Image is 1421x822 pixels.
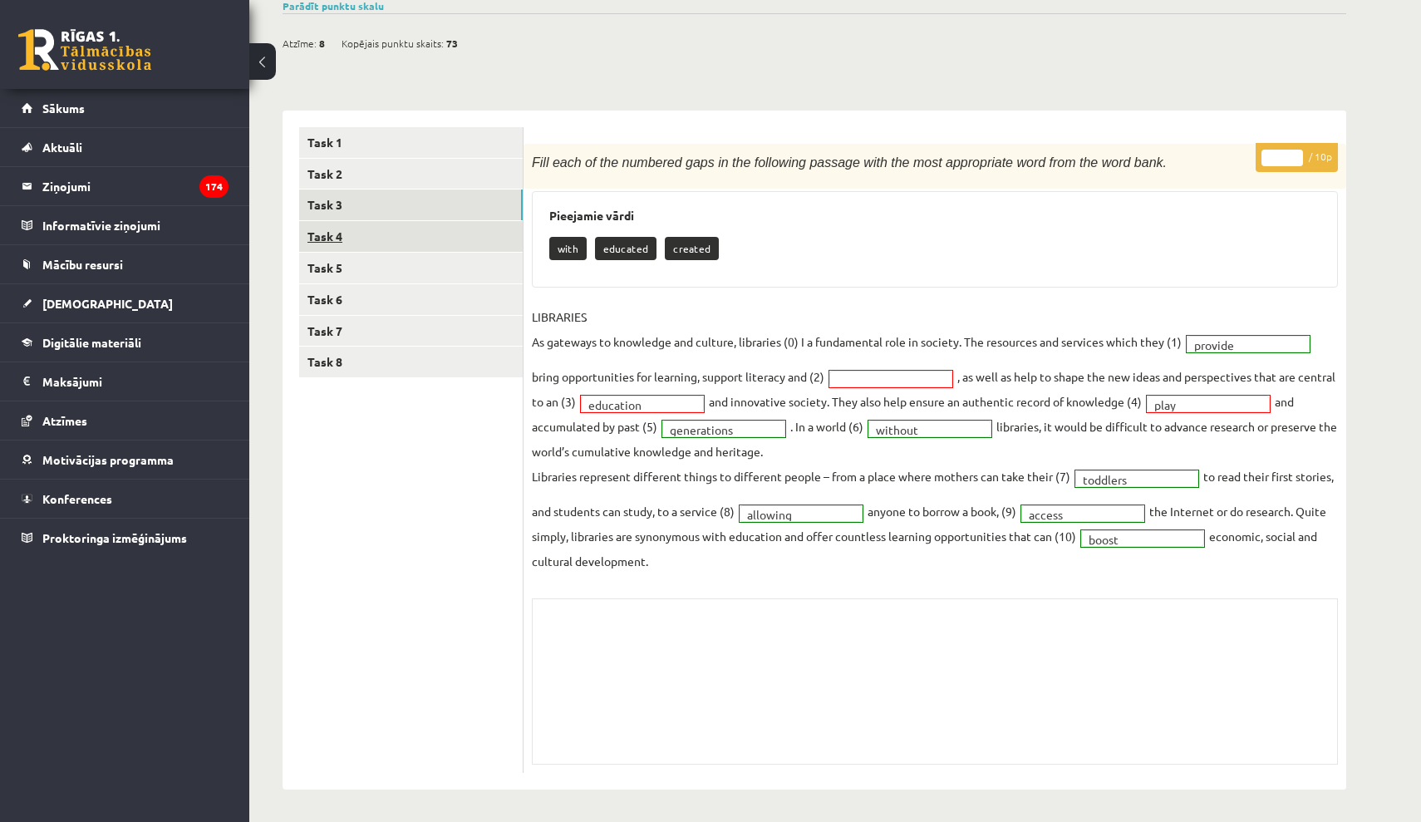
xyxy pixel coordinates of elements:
a: play [1147,396,1270,412]
a: provide [1187,336,1310,352]
p: with [549,237,587,260]
a: Konferences [22,480,229,518]
span: Kopējais punktu skaits: [342,31,444,56]
span: access [1029,506,1122,523]
p: LIBRARIES As gateways to knowledge and culture, libraries (0) I a fundamental role in society. Th... [532,304,1182,354]
p: educated [595,237,656,260]
a: without [868,421,991,437]
h3: Pieejamie vārdi [549,209,1320,223]
a: Task 3 [299,190,523,220]
span: Atzīmes [42,413,87,428]
span: education [588,396,681,413]
a: Proktoringa izmēģinājums [22,519,229,557]
legend: Informatīvie ziņojumi [42,206,229,244]
span: Mācību resursi [42,257,123,272]
a: Digitālie materiāli [22,323,229,362]
span: play [1154,396,1247,413]
a: education [581,396,704,412]
p: Libraries represent different things to different people – from a place where mothers can take th... [532,464,1070,489]
a: Task 1 [299,127,523,158]
fieldset: bring opportunities for learning, support literacy and (2) , as well as help to shape the new ide... [532,304,1338,573]
span: boost [1089,531,1182,548]
span: Sākums [42,101,85,116]
a: generations [662,421,785,437]
a: boost [1081,530,1204,547]
legend: Maksājumi [42,362,229,401]
span: Atzīme: [283,31,317,56]
span: Motivācijas programma [42,452,174,467]
a: Maksājumi [22,362,229,401]
span: Konferences [42,491,112,506]
p: created [665,237,719,260]
span: toddlers [1083,471,1176,488]
a: [DEMOGRAPHIC_DATA] [22,284,229,322]
span: Aktuāli [42,140,82,155]
span: generations [670,421,763,438]
a: Rīgas 1. Tālmācības vidusskola [18,29,151,71]
a: Informatīvie ziņojumi [22,206,229,244]
a: Mācību resursi [22,245,229,283]
span: [DEMOGRAPHIC_DATA] [42,296,173,311]
span: 8 [319,31,325,56]
a: Task 4 [299,221,523,252]
legend: Ziņojumi [42,167,229,205]
a: Task 6 [299,284,523,315]
span: 73 [446,31,458,56]
a: Atzīmes [22,401,229,440]
a: access [1021,505,1144,522]
a: Task 5 [299,253,523,283]
a: Ziņojumi174 [22,167,229,205]
span: without [876,421,969,438]
i: 174 [199,175,229,198]
span: Proktoringa izmēģinājums [42,530,187,545]
p: / 10p [1256,143,1338,172]
span: Fill each of the numbered gaps in the following passage with the most appropriate word from the w... [532,155,1167,170]
span: allowing [747,506,840,523]
span: Digitālie materiāli [42,335,141,350]
a: Task 2 [299,159,523,190]
a: Sākums [22,89,229,127]
a: Aktuāli [22,128,229,166]
a: Motivācijas programma [22,441,229,479]
a: allowing [740,505,863,522]
span: provide [1194,337,1287,353]
a: Task 8 [299,347,523,377]
a: toddlers [1075,470,1198,487]
a: Task 7 [299,316,523,347]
